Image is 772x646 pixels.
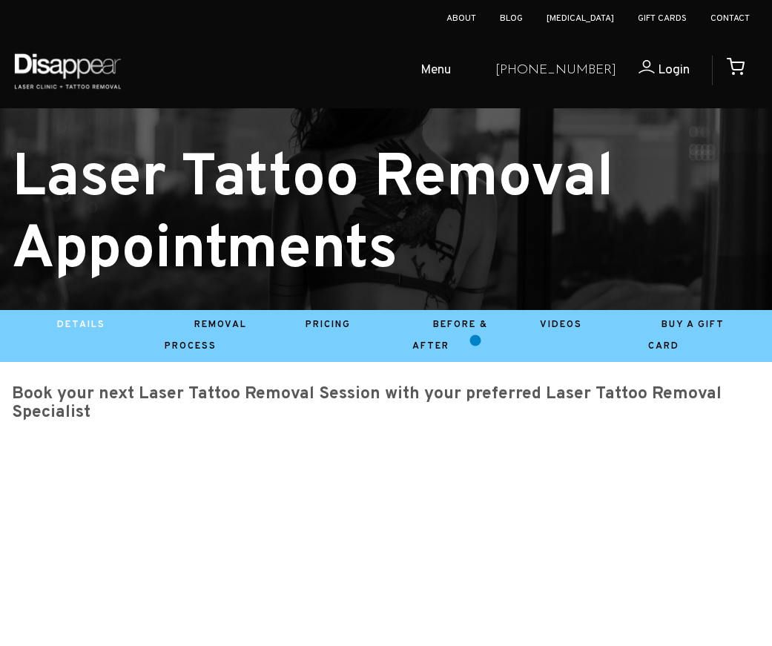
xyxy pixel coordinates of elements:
a: Login [616,60,690,82]
a: [MEDICAL_DATA] [547,13,614,24]
a: Pricing [306,319,351,331]
a: Contact [710,13,750,24]
a: Blog [500,13,523,24]
small: Laser Tattoo Removal Appointments [12,142,614,289]
a: Gift Cards [638,13,687,24]
a: About [446,13,476,24]
a: Before & After [412,319,488,353]
a: Buy A Gift Card [648,319,725,353]
a: Removal Process [165,319,247,353]
a: Menu [369,47,484,95]
a: Details [57,319,105,331]
span: Menu [420,60,451,82]
span: Login [658,62,690,79]
strong: Book your next Laser Tattoo Removal Session with your preferred Laser Tattoo Removal Specialist [12,383,722,423]
ul: Open Mobile Menu [135,47,484,95]
a: Videos [540,319,582,331]
img: Disappear - Laser Clinic and Tattoo Removal Services in Sydney, Australia [11,45,124,97]
a: [PHONE_NUMBER] [495,60,616,82]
